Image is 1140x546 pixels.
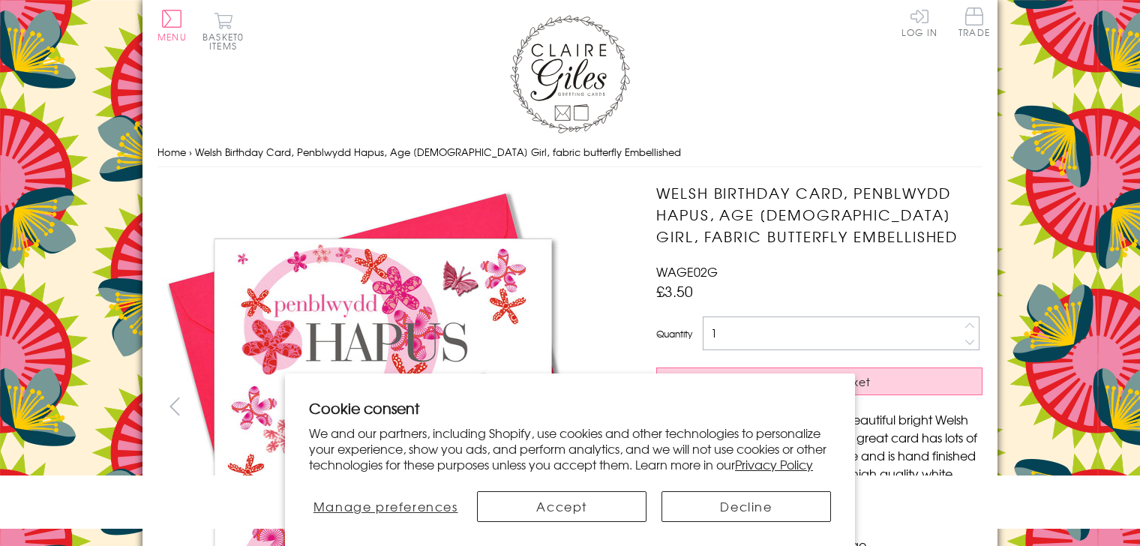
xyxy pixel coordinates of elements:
label: Quantity [656,327,692,340]
span: £3.50 [656,280,693,301]
h1: Welsh Birthday Card, Penblwydd Hapus, Age [DEMOGRAPHIC_DATA] Girl, fabric butterfly Embellished [656,182,982,247]
span: Menu [157,30,187,43]
span: WAGE02G [656,262,718,280]
h2: Cookie consent [309,397,831,418]
button: Manage preferences [309,491,462,522]
a: Home [157,145,186,159]
button: prev [157,389,191,423]
a: Privacy Policy [735,455,813,473]
button: Accept [477,491,646,522]
button: Decline [661,491,831,522]
a: Log In [901,7,937,37]
p: We and our partners, including Shopify, use cookies and other technologies to personalize your ex... [309,425,831,472]
img: Claire Giles Greetings Cards [510,15,630,133]
span: 0 items [209,30,244,52]
span: Welsh Birthday Card, Penblwydd Hapus, Age [DEMOGRAPHIC_DATA] Girl, fabric butterfly Embellished [195,145,681,159]
nav: breadcrumbs [157,137,982,168]
button: Add to Basket [656,367,982,395]
button: Basket0 items [202,12,244,50]
span: Manage preferences [313,497,458,515]
span: Trade [958,7,990,37]
span: › [189,145,192,159]
button: Menu [157,10,187,41]
a: Trade [958,7,990,40]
